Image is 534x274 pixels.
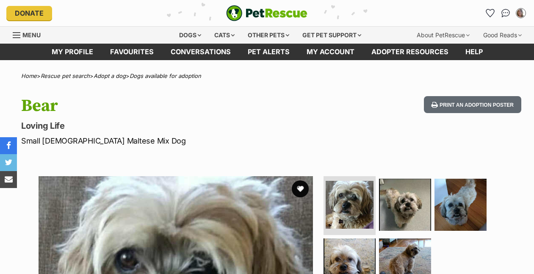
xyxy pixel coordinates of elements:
ul: Account quick links [484,6,528,20]
a: Help [457,44,491,60]
button: favourite [292,180,309,197]
a: Adopter resources [363,44,457,60]
a: Favourites [484,6,497,20]
a: Favourites [102,44,162,60]
div: Good Reads [477,27,528,44]
a: Donate [6,6,52,20]
img: chat-41dd97257d64d25036548639549fe6c8038ab92f7586957e7f3b1b290dea8141.svg [501,9,510,17]
button: My account [514,6,528,20]
a: Home [21,72,37,79]
div: About PetRescue [411,27,476,44]
div: Cats [208,27,241,44]
a: Rescue pet search [41,72,90,79]
a: Menu [13,27,47,42]
button: Print an adoption poster [424,96,521,113]
a: Conversations [499,6,512,20]
div: Get pet support [296,27,367,44]
span: Menu [22,31,41,39]
p: Small [DEMOGRAPHIC_DATA] Maltese Mix Dog [21,135,326,147]
a: My profile [43,44,102,60]
img: logo-e224e6f780fb5917bec1dbf3a21bbac754714ae5b6737aabdf751b685950b380.svg [226,5,307,21]
a: conversations [162,44,239,60]
img: Photo of Bear [379,179,431,231]
img: Photo of Bear [434,179,487,231]
img: Photo of Bear [326,181,374,229]
h1: Bear [21,96,326,116]
img: Mish L profile pic [517,9,525,17]
p: Loving Life [21,120,326,132]
div: Other pets [242,27,295,44]
a: Dogs available for adoption [130,72,201,79]
a: PetRescue [226,5,307,21]
a: My account [298,44,363,60]
a: Adopt a dog [94,72,126,79]
a: Pet alerts [239,44,298,60]
div: Dogs [173,27,207,44]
